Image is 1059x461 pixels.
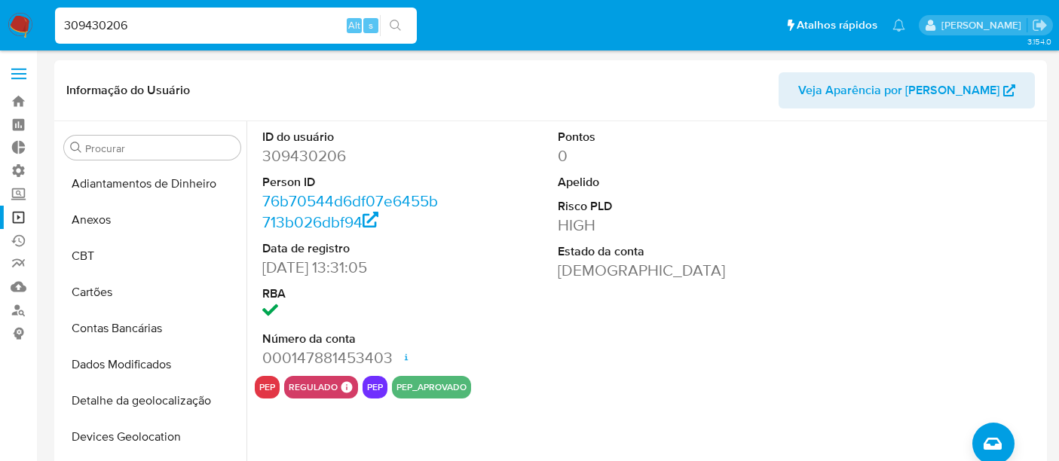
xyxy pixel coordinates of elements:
dd: 0 [558,145,740,166]
dd: HIGH [558,215,740,236]
dd: [DEMOGRAPHIC_DATA] [558,260,740,281]
h1: Informação do Usuário [66,83,190,98]
span: Atalhos rápidos [797,17,877,33]
dt: Estado da conta [558,243,740,260]
p: alexandra.macedo@mercadolivre.com [941,18,1027,32]
button: Cartões [58,274,246,310]
button: Detalhe da geolocalização [58,383,246,419]
dt: Apelido [558,174,740,191]
button: CBT [58,238,246,274]
button: search-icon [380,15,411,36]
span: s [369,18,373,32]
dd: [DATE] 13:31:05 [262,257,445,278]
dt: Número da conta [262,331,445,347]
button: Anexos [58,202,246,238]
dt: Pontos [558,129,740,145]
span: Alt [348,18,360,32]
input: Pesquise usuários ou casos... [55,16,417,35]
button: Veja Aparência por [PERSON_NAME] [779,72,1035,108]
dt: RBA [262,285,445,302]
button: Contas Bancárias [58,310,246,347]
dt: Risco PLD [558,198,740,215]
input: Procurar [85,142,234,155]
button: Procurar [70,142,82,154]
button: pep_aprovado [396,384,467,390]
dt: Person ID [262,174,445,191]
span: Veja Aparência por [PERSON_NAME] [798,72,999,108]
button: pep [367,384,383,390]
dt: ID do usuário [262,129,445,145]
button: Adiantamentos de Dinheiro [58,166,246,202]
dd: 000147881453403 [262,347,445,368]
a: Sair [1032,17,1048,33]
dd: 309430206 [262,145,445,166]
button: regulado [289,384,338,390]
dt: Data de registro [262,240,445,257]
button: Devices Geolocation [58,419,246,455]
a: Notificações [892,19,905,32]
button: pep [259,384,275,390]
button: Dados Modificados [58,347,246,383]
a: 76b70544d6df07e6455b713b026dbf94 [262,190,438,233]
